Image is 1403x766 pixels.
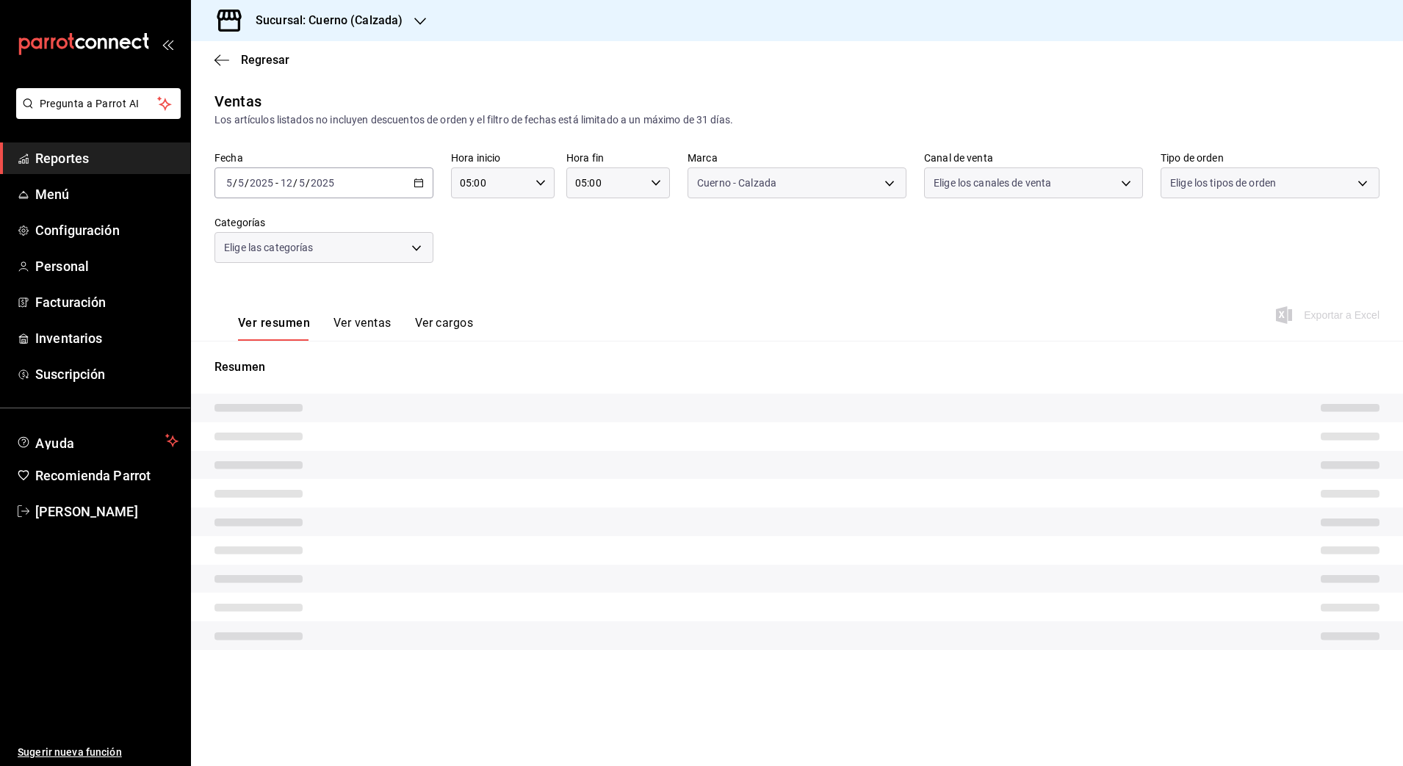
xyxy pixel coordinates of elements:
input: -- [280,177,293,189]
span: - [275,177,278,189]
button: Ver ventas [333,316,392,341]
button: Regresar [214,53,289,67]
button: Ver resumen [238,316,310,341]
span: Inventarios [35,328,178,348]
input: ---- [310,177,335,189]
span: Regresar [241,53,289,67]
span: / [233,177,237,189]
span: Sugerir nueva función [18,745,178,760]
span: Reportes [35,148,178,168]
span: / [306,177,310,189]
div: Los artículos listados no incluyen descuentos de orden y el filtro de fechas está limitado a un m... [214,112,1379,128]
label: Hora fin [566,153,670,163]
span: Configuración [35,220,178,240]
span: Suscripción [35,364,178,384]
span: / [293,177,297,189]
span: Ayuda [35,432,159,449]
span: Elige las categorías [224,240,314,255]
input: ---- [249,177,274,189]
div: Ventas [214,90,262,112]
span: Elige los canales de venta [934,176,1051,190]
span: Recomienda Parrot [35,466,178,485]
span: Cuerno - Calzada [697,176,776,190]
label: Categorías [214,217,433,228]
a: Pregunta a Parrot AI [10,106,181,122]
label: Tipo de orden [1161,153,1379,163]
input: -- [298,177,306,189]
label: Marca [688,153,906,163]
label: Hora inicio [451,153,555,163]
input: -- [226,177,233,189]
label: Fecha [214,153,433,163]
div: navigation tabs [238,316,473,341]
input: -- [237,177,245,189]
span: Pregunta a Parrot AI [40,96,158,112]
span: Menú [35,184,178,204]
h3: Sucursal: Cuerno (Calzada) [244,12,403,29]
button: Pregunta a Parrot AI [16,88,181,119]
button: Ver cargos [415,316,474,341]
span: Personal [35,256,178,276]
span: [PERSON_NAME] [35,502,178,521]
label: Canal de venta [924,153,1143,163]
span: Elige los tipos de orden [1170,176,1276,190]
span: Facturación [35,292,178,312]
p: Resumen [214,358,1379,376]
button: open_drawer_menu [162,38,173,50]
span: / [245,177,249,189]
